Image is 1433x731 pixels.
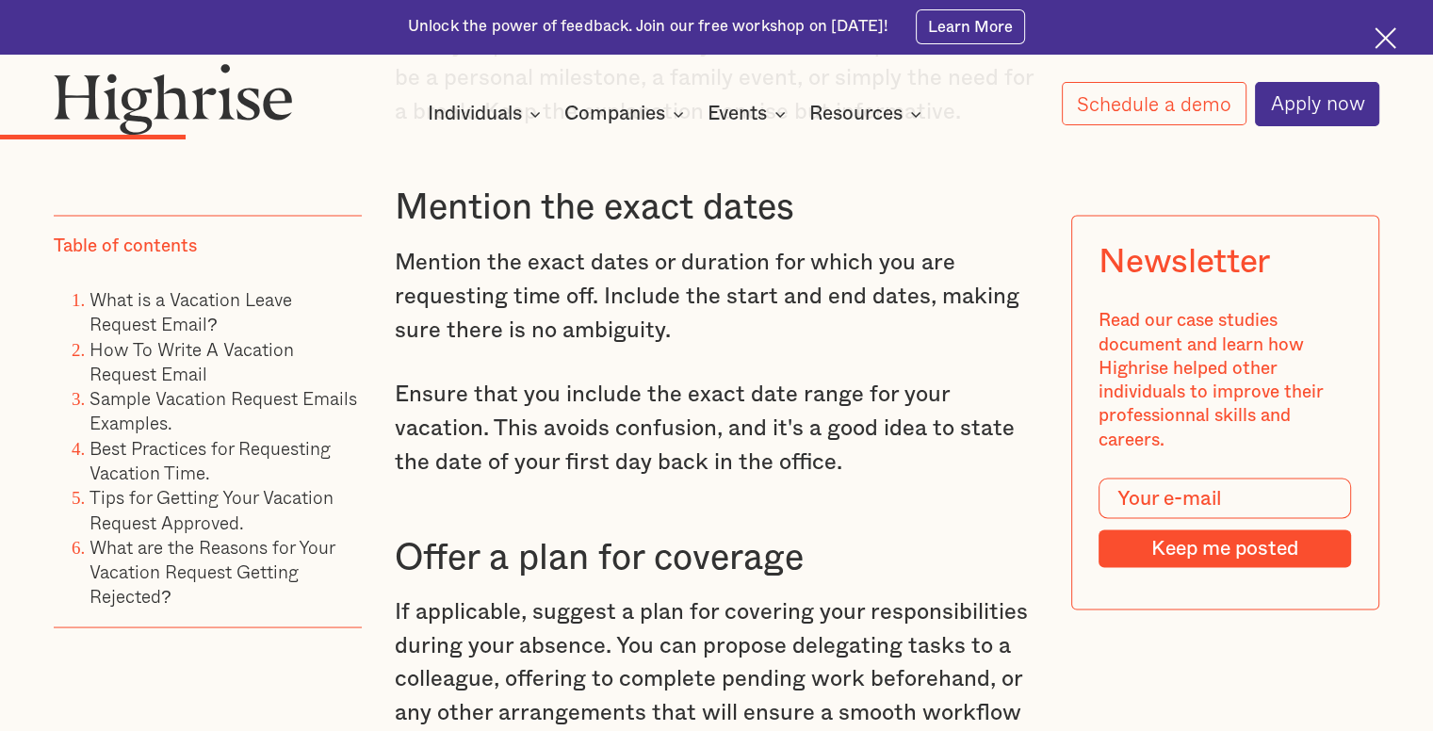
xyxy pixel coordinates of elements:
[1099,309,1352,452] div: Read our case studies document and learn how Highrise helped other individuals to improve their p...
[1099,479,1352,519] input: Your e-mail
[809,103,927,125] div: Resources
[90,284,292,336] a: What is a Vacation Leave Request Email?
[90,532,334,609] a: What are the Reasons for Your Vacation Request Getting Rejected?
[708,103,767,125] div: Events
[90,483,334,535] a: Tips for Getting Your Vacation Request Approved.
[1099,243,1270,282] div: Newsletter
[708,103,791,125] div: Events
[1099,479,1352,568] form: Modal Form
[1375,27,1396,49] img: Cross icon
[395,186,1038,231] h3: Mention the exact dates
[916,9,1026,43] a: Learn More
[395,246,1038,347] p: Mention the exact dates or duration for which you are requesting time off. Include the start and ...
[54,63,293,136] img: Highrise logo
[564,103,690,125] div: Companies
[54,234,197,257] div: Table of contents
[1255,82,1379,126] a: Apply now
[809,103,903,125] div: Resources
[564,103,665,125] div: Companies
[90,433,331,485] a: Best Practices for Requesting Vacation Time.
[408,16,888,38] div: Unlock the power of feedback. Join our free workshop on [DATE]!
[90,334,294,386] a: How To Write A Vacation Request Email
[395,535,1038,580] h3: Offer a plan for coverage
[1099,529,1352,567] input: Keep me posted
[428,103,546,125] div: Individuals
[1062,82,1246,125] a: Schedule a demo
[428,103,522,125] div: Individuals
[90,383,357,435] a: Sample Vacation Request Emails Examples.
[395,378,1038,479] p: Ensure that you include the exact date range for your vacation. This avoids confusion, and it's a...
